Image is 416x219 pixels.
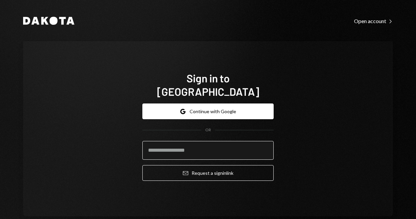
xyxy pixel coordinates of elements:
button: Continue with Google [142,103,274,119]
h1: Sign in to [GEOGRAPHIC_DATA] [142,71,274,98]
div: OR [205,127,211,133]
button: Request a signinlink [142,165,274,181]
a: Open account [354,17,393,24]
div: Open account [354,18,393,24]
